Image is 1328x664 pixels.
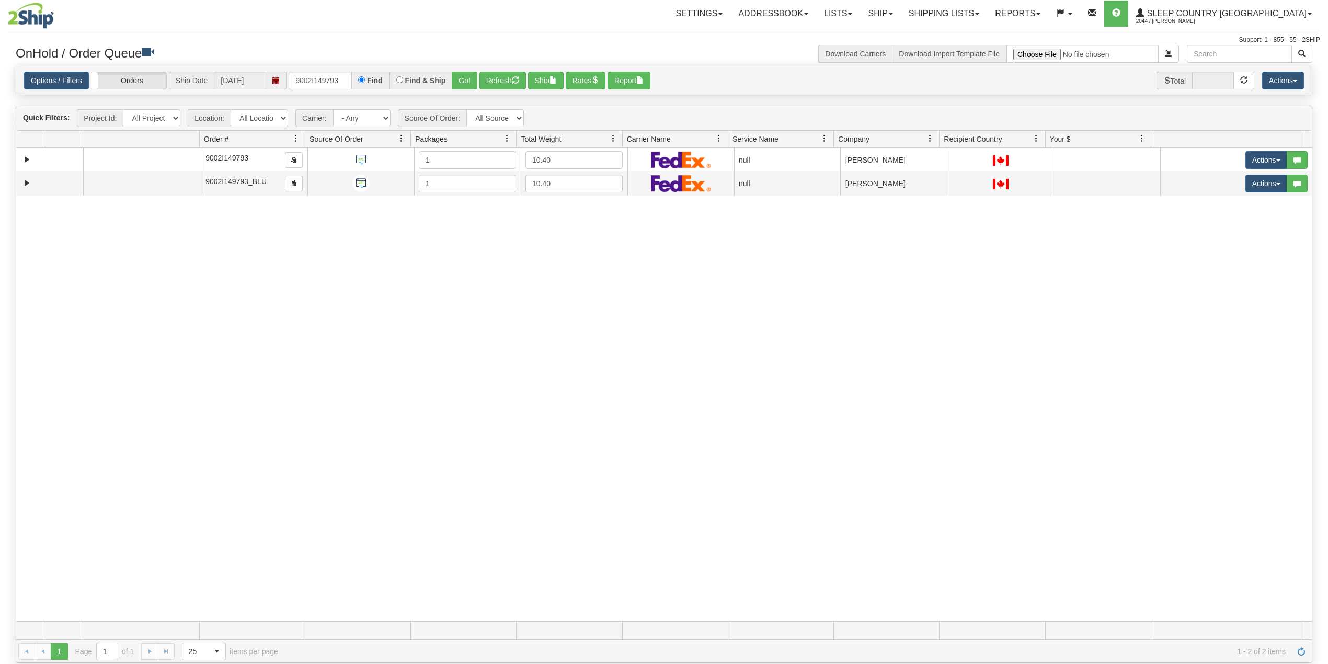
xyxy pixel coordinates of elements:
label: Find & Ship [405,77,446,84]
button: Refresh [479,72,526,89]
iframe: chat widget [1304,279,1327,385]
a: Packages filter column settings [498,130,516,147]
a: Source Of Order filter column settings [393,130,410,147]
a: Sleep Country [GEOGRAPHIC_DATA] 2044 / [PERSON_NAME] [1128,1,1320,27]
a: Settings [668,1,730,27]
button: Copy to clipboard [285,176,303,191]
td: null [734,148,841,171]
span: select [209,643,225,660]
input: Order # [289,72,351,89]
button: Actions [1262,72,1304,89]
span: Company [838,134,869,144]
button: Go! [452,72,477,89]
img: API [352,175,370,192]
div: grid toolbar [16,106,1312,131]
span: Source Of Order: [398,109,467,127]
a: Expand [20,153,33,166]
span: items per page [182,643,278,660]
a: Service Name filter column settings [816,130,833,147]
a: Refresh [1293,643,1310,660]
span: 1 - 2 of 2 items [293,647,1286,656]
span: 25 [189,646,202,657]
a: Download Import Template File [899,50,1000,58]
td: [PERSON_NAME] [840,148,947,171]
span: Carrier Name [627,134,671,144]
button: Report [608,72,650,89]
a: Shipping lists [901,1,987,27]
span: Packages [415,134,447,144]
a: Total Weight filter column settings [604,130,622,147]
a: Company filter column settings [921,130,939,147]
a: Order # filter column settings [287,130,305,147]
span: Page of 1 [75,643,134,660]
img: API [352,151,370,168]
span: Carrier: [295,109,333,127]
span: 9002I149793_BLU [205,177,267,186]
button: Actions [1245,151,1287,169]
span: 2044 / [PERSON_NAME] [1136,16,1215,27]
a: Your $ filter column settings [1133,130,1151,147]
span: Your $ [1050,134,1071,144]
input: Import [1006,45,1159,63]
span: Order # [204,134,228,144]
span: Sleep Country [GEOGRAPHIC_DATA] [1144,9,1307,18]
td: [PERSON_NAME] [840,171,947,195]
input: Search [1187,45,1292,63]
button: Ship [528,72,564,89]
span: Project Id: [77,109,123,127]
a: Addressbook [730,1,816,27]
input: Page 1 [97,643,118,660]
button: Search [1291,45,1312,63]
a: Expand [20,177,33,190]
td: null [734,171,841,195]
button: Rates [566,72,606,89]
span: Service Name [732,134,779,144]
span: 9002I149793 [205,154,248,162]
img: CA [993,155,1009,166]
a: Options / Filters [24,72,89,89]
span: Total [1157,72,1193,89]
img: logo2044.jpg [8,3,54,29]
span: Ship Date [169,72,214,89]
span: Page 1 [51,643,67,660]
img: CA [993,179,1009,189]
button: Copy to clipboard [285,152,303,168]
span: Recipient Country [944,134,1002,144]
span: Source Of Order [310,134,363,144]
a: Ship [860,1,900,27]
img: FedEx [651,151,711,168]
a: Reports [987,1,1048,27]
div: Support: 1 - 855 - 55 - 2SHIP [8,36,1320,44]
span: Location: [188,109,231,127]
h3: OnHold / Order Queue [16,45,656,60]
button: Actions [1245,175,1287,192]
label: Find [367,77,383,84]
a: Recipient Country filter column settings [1027,130,1045,147]
a: Carrier Name filter column settings [710,130,728,147]
span: Page sizes drop down [182,643,226,660]
span: Total Weight [521,134,561,144]
a: Lists [816,1,860,27]
img: FedEx [651,175,711,192]
label: Quick Filters: [23,112,70,123]
a: Download Carriers [825,50,886,58]
label: Orders [91,72,166,89]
